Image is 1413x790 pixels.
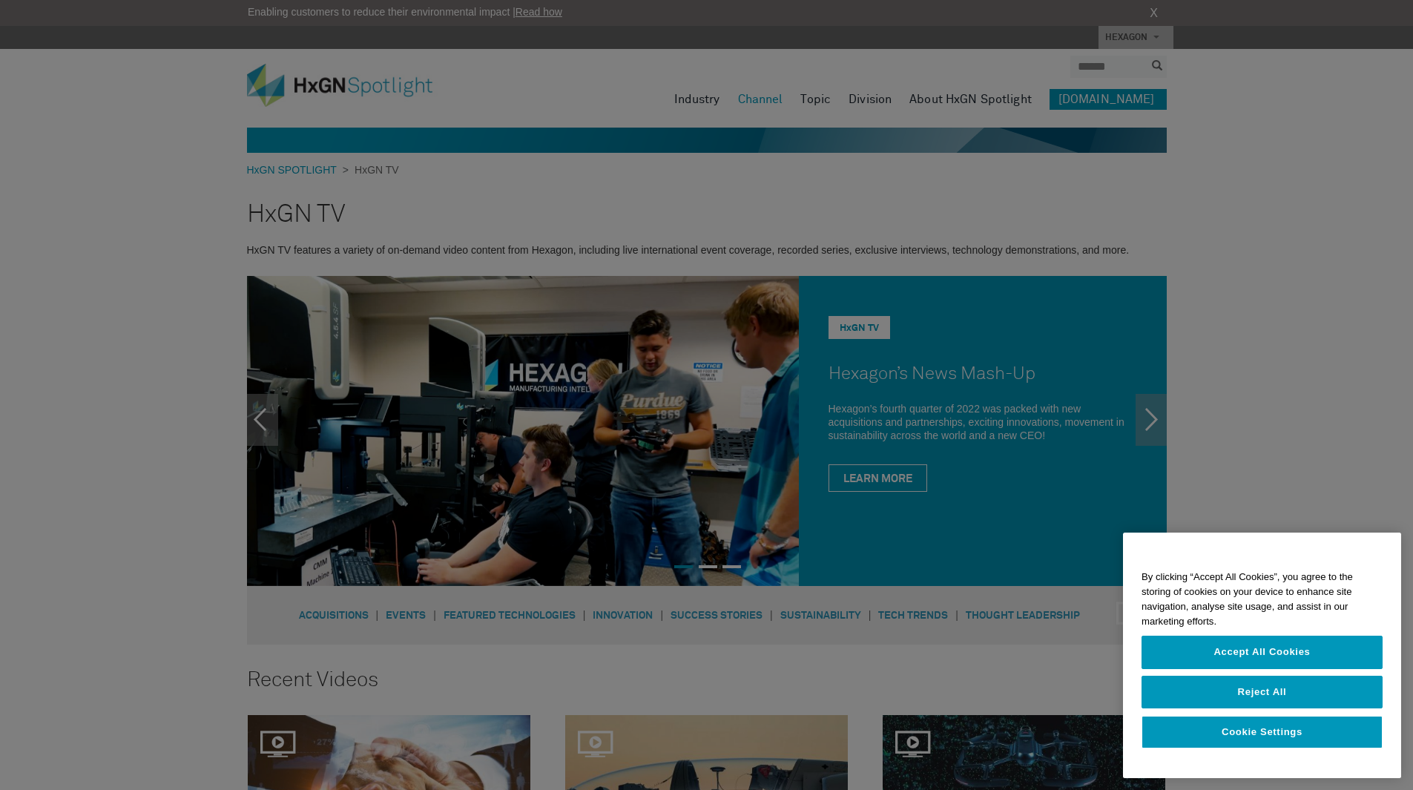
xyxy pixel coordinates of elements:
button: Reject All [1142,676,1383,708]
button: Accept All Cookies [1142,636,1383,668]
button: Cookie Settings [1142,716,1383,748]
div: Cookie banner [1123,533,1401,778]
div: By clicking “Accept All Cookies”, you agree to the storing of cookies on your device to enhance s... [1123,562,1401,636]
div: Privacy [1123,533,1401,778]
